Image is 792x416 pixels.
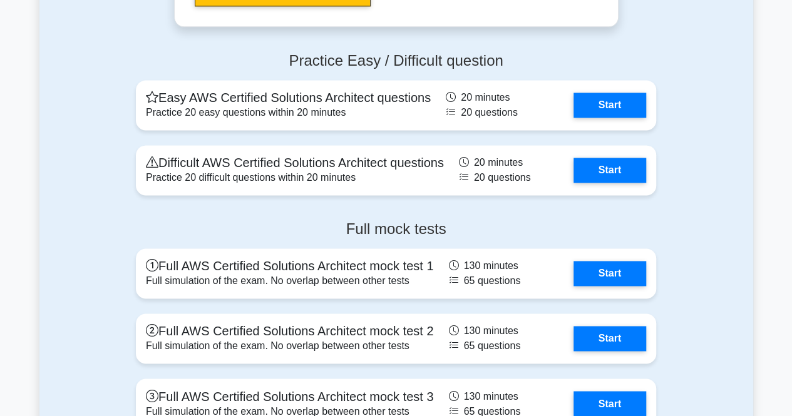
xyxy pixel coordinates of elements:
a: Start [573,261,646,286]
a: Start [573,326,646,351]
h4: Full mock tests [136,220,656,238]
a: Start [573,391,646,416]
a: Start [573,93,646,118]
h4: Practice Easy / Difficult question [136,52,656,70]
a: Start [573,158,646,183]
